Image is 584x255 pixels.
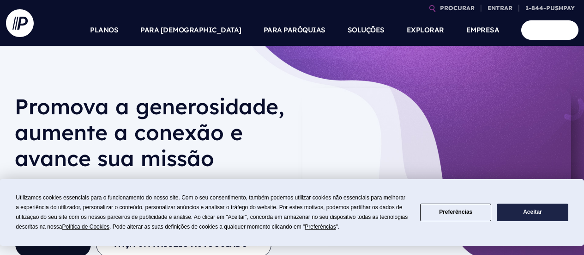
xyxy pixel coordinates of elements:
font: Utilizamos cookies essenciais para o funcionamento do nosso site. Com o seu consentimento, também... [16,194,408,230]
font: PROCURAR [440,4,475,12]
a: SOLUÇÕES [348,14,385,46]
button: Preferências [420,204,491,222]
font: ". [336,224,340,230]
a: EMPRESA [466,14,500,46]
a: COMEÇAR [521,20,578,39]
font: EMPRESA [466,25,500,34]
button: Aceitar [497,204,568,222]
font: Aceitar [523,209,542,215]
font: EXPLORAR [407,25,444,34]
font: Preferências [305,224,336,230]
font: PLANOS [90,25,118,34]
a: PARA PARÓQUIAS [264,14,325,46]
font: Promova a generosidade, aumente a conexão e avance sua missão [15,93,284,172]
font: PARA [DEMOGRAPHIC_DATA] [140,25,241,34]
a: PLANOS [90,14,118,46]
font: Preferências [439,209,472,215]
font: . Pode alterar as suas definições de cookies a qualquer momento clicando em " [109,224,305,230]
font: COMEÇAR [533,25,567,34]
font: 1-844-PUSHPAY [525,4,575,12]
font: PARA PARÓQUIAS [264,25,325,34]
font: SOLUÇÕES [348,25,385,34]
a: EXPLORAR [407,14,444,46]
a: PARA [DEMOGRAPHIC_DATA] [140,14,241,46]
font: Política de Cookies [62,224,109,230]
font: ENTRAR [488,4,512,12]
